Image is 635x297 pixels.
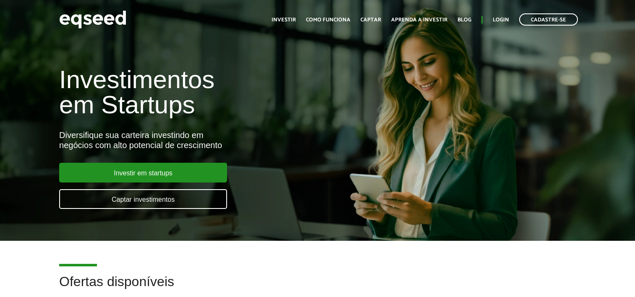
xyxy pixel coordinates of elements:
[493,17,509,23] a: Login
[59,189,227,209] a: Captar investimentos
[519,13,578,26] a: Cadastre-se
[457,17,471,23] a: Blog
[59,130,364,150] div: Diversifique sua carteira investindo em negócios com alto potencial de crescimento
[59,8,126,31] img: EqSeed
[306,17,350,23] a: Como funciona
[272,17,296,23] a: Investir
[59,67,364,117] h1: Investimentos em Startups
[59,163,227,182] a: Investir em startups
[361,17,381,23] a: Captar
[391,17,447,23] a: Aprenda a investir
